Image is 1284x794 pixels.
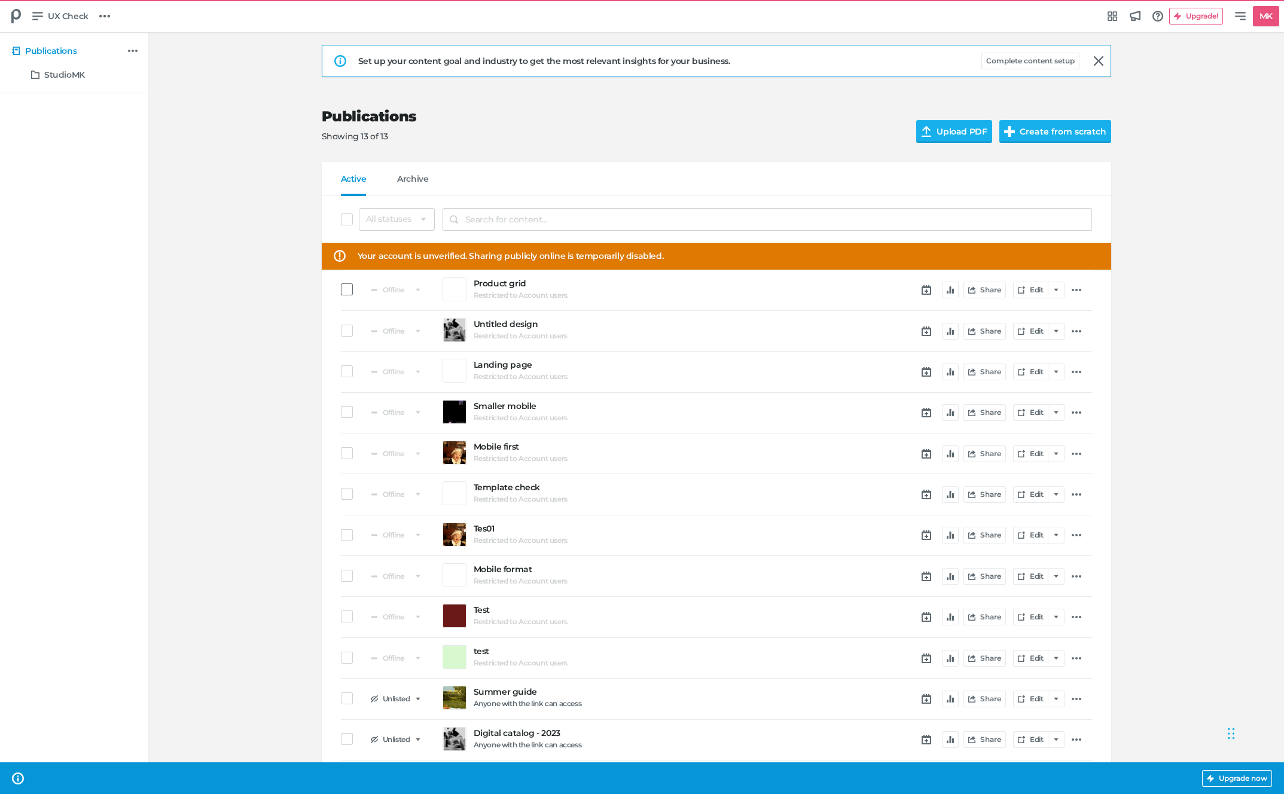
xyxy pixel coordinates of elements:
[383,368,404,375] span: Offline
[1069,365,1084,379] a: Additional actions...
[919,732,934,747] a: Schedule Publication
[474,524,796,534] a: Tes01
[25,46,77,56] h5: Publications
[919,528,934,542] a: Schedule Publication
[383,613,404,621] span: Offline
[443,523,466,546] a: Preview
[1013,445,1048,462] a: Edit
[1224,704,1284,761] div: Chat Widget
[474,414,568,422] h6: Restricted to Account users
[963,404,1006,421] button: Share
[474,728,796,738] a: Digital catalog - 2023
[474,646,796,656] a: test
[474,454,568,463] h6: Restricted to Account users
[1202,770,1272,787] button: Upgrade now
[1069,651,1084,665] a: Additional actions...
[1069,283,1084,297] a: Additional actions...
[443,318,466,342] a: Preview
[963,650,1006,667] button: Share
[919,405,934,420] a: Schedule Publication
[474,401,796,411] h5: Smaller mobile
[474,279,796,289] a: Product grid
[919,610,934,624] a: Schedule Publication
[474,700,582,708] h6: Anyone with the link can access
[383,532,404,539] span: Offline
[474,360,796,370] a: Landing page
[383,328,404,335] span: Offline
[1169,8,1223,25] button: Upgrade!
[1069,610,1084,624] a: Additional actions...
[358,55,974,68] div: Set up your content goal and industry to get the most relevant insights for your business.
[1013,323,1048,340] a: Edit
[963,568,1006,585] button: Share
[474,319,796,329] a: Untitled design
[1013,650,1048,667] a: Edit
[981,53,1079,69] button: Complete content setup
[358,250,664,262] span: Your account is unverified. Sharing publicly online is temporarily disabled.
[474,291,568,300] h6: Restricted to Account users
[1069,405,1084,420] a: Additional actions...
[963,486,1006,503] button: Share
[963,527,1006,543] button: Share
[919,692,934,706] a: Schedule Publication
[383,409,404,416] span: Offline
[474,482,796,493] a: Template check
[383,491,404,498] span: Offline
[474,564,796,575] h5: Mobile format
[443,441,466,465] a: Preview
[963,691,1006,707] button: Share
[474,618,568,626] h6: Restricted to Account users
[474,659,568,667] h6: Restricted to Account users
[919,283,934,297] a: Schedule Publication
[919,324,934,338] a: Schedule Publication
[26,64,120,85] a: StudioMK
[963,731,1006,748] button: Share
[322,108,898,126] h2: Publications
[1013,731,1048,748] a: Edit
[341,174,367,196] a: Active
[963,364,1006,380] button: Share
[919,447,934,461] a: Schedule Publication
[1228,716,1235,752] div: Drag
[383,736,410,743] span: Unlisted
[443,481,466,505] a: Preview
[963,609,1006,625] button: Share
[5,5,28,28] div: UX Check
[919,365,934,379] a: Schedule Publication
[1013,527,1048,543] a: Edit
[1013,691,1048,707] a: Edit
[474,536,568,545] h6: Restricted to Account users
[474,372,568,381] h6: Restricted to Account users
[1069,487,1084,502] a: Additional actions...
[963,323,1006,340] button: Share
[1169,8,1230,25] a: Upgrade!
[443,686,466,710] a: Preview
[1069,569,1084,584] a: Additional actions...
[1069,324,1084,338] a: Additional actions...
[999,120,1111,143] button: Create from scratch
[322,130,898,143] p: Showing 13 of 13
[443,604,466,628] a: Preview
[919,651,934,665] a: Schedule Publication
[443,400,466,424] a: Preview
[397,174,428,196] a: Archive
[383,450,404,457] span: Offline
[916,120,992,143] label: Upload PDF
[474,577,568,585] h6: Restricted to Account users
[474,605,796,615] a: Test
[443,277,466,301] a: Preview
[443,727,466,751] a: Preview
[916,120,1007,143] input: Upload PDF
[443,208,1092,231] input: Search for content...
[48,10,89,23] span: UX Check
[963,282,1006,298] button: Share
[443,359,466,383] a: Preview
[7,40,124,62] a: Publications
